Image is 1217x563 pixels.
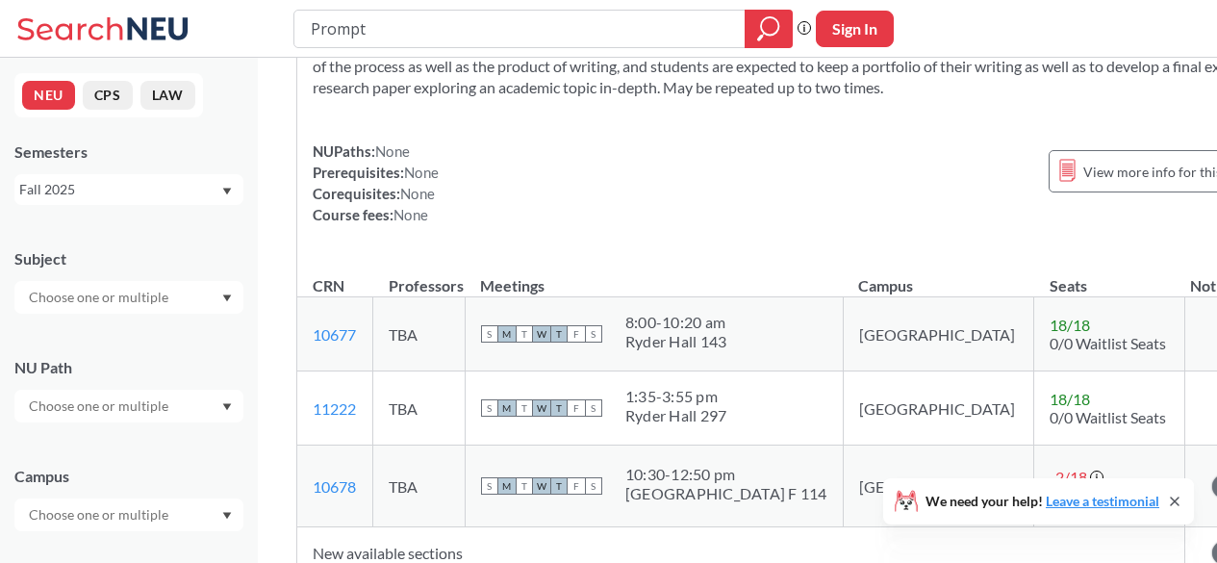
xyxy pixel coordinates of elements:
span: W [533,399,550,417]
span: M [498,325,516,343]
input: Choose one or multiple [19,286,181,309]
div: Dropdown arrow [14,499,243,531]
svg: Dropdown arrow [222,403,232,411]
span: 0/0 Waitlist Seats [1050,408,1166,426]
div: Ryder Hall 297 [625,406,727,425]
div: Fall 2025Dropdown arrow [14,174,243,205]
span: T [550,399,568,417]
th: Professors [373,256,466,297]
td: [GEOGRAPHIC_DATA] [843,371,1033,446]
div: 8:00 - 10:20 am [625,313,727,332]
a: Leave a testimonial [1046,493,1159,509]
span: S [585,325,602,343]
span: M [498,399,516,417]
span: F [568,399,585,417]
button: Sign In [816,11,894,47]
span: T [516,477,533,495]
a: 11222 [313,399,356,418]
div: Ryder Hall 143 [625,332,727,351]
input: Choose one or multiple [19,395,181,418]
div: 1:35 - 3:55 pm [625,387,727,406]
div: [GEOGRAPHIC_DATA] F 114 [625,484,827,503]
span: S [585,477,602,495]
span: F [568,477,585,495]
div: Campus [14,466,243,487]
svg: Dropdown arrow [222,294,232,302]
span: None [404,164,439,181]
span: -2 / 18 [1050,468,1087,486]
span: S [585,399,602,417]
div: NUPaths: Prerequisites: Corequisites: Course fees: [313,141,439,225]
td: [GEOGRAPHIC_DATA] [843,297,1033,371]
span: W [533,325,550,343]
th: Campus [843,256,1033,297]
svg: Dropdown arrow [222,188,232,195]
input: Choose one or multiple [19,503,181,526]
td: TBA [373,446,466,527]
span: None [375,142,410,160]
input: Class, professor, course number, "phrase" [309,13,731,45]
span: None [393,206,428,223]
div: magnifying glass [745,10,793,48]
div: Fall 2025 [19,179,220,200]
a: 10677 [313,325,356,344]
td: TBA [373,371,466,446]
th: Seats [1034,256,1185,297]
span: 18 / 18 [1050,316,1090,334]
span: 18 / 18 [1050,390,1090,408]
div: NU Path [14,357,243,378]
div: 10:30 - 12:50 pm [625,465,827,484]
td: TBA [373,297,466,371]
button: LAW [140,81,195,110]
button: NEU [22,81,75,110]
span: 0/0 Waitlist Seats [1050,334,1166,352]
span: F [568,325,585,343]
span: T [550,477,568,495]
td: [GEOGRAPHIC_DATA] [843,446,1033,527]
div: Semesters [14,141,243,163]
span: W [533,477,550,495]
span: S [481,477,498,495]
th: Meetings [465,256,843,297]
span: None [400,185,435,202]
span: T [516,325,533,343]
div: CRN [313,275,344,296]
button: CPS [83,81,133,110]
div: Dropdown arrow [14,390,243,422]
span: T [550,325,568,343]
div: Dropdown arrow [14,281,243,314]
span: S [481,399,498,417]
span: S [481,325,498,343]
span: We need your help! [925,495,1159,508]
a: 10678 [313,477,356,496]
svg: Dropdown arrow [222,512,232,520]
svg: magnifying glass [757,15,780,42]
span: M [498,477,516,495]
span: T [516,399,533,417]
div: Subject [14,248,243,269]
